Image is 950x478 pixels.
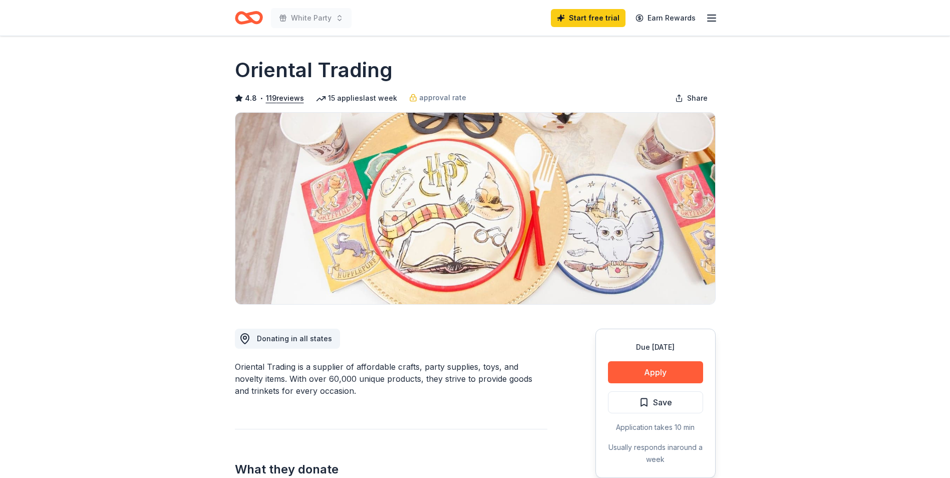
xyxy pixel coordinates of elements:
[235,361,547,397] div: Oriental Trading is a supplier of affordable crafts, party supplies, toys, and novelty items. Wit...
[271,8,352,28] button: White Party
[653,396,672,409] span: Save
[235,113,715,304] img: Image for Oriental Trading
[257,334,332,343] span: Donating in all states
[259,94,263,102] span: •
[235,461,547,477] h2: What they donate
[291,12,332,24] span: White Party
[316,92,397,104] div: 15 applies last week
[409,92,466,104] a: approval rate
[551,9,625,27] a: Start free trial
[629,9,702,27] a: Earn Rewards
[608,441,703,465] div: Usually responds in around a week
[608,391,703,413] button: Save
[687,92,708,104] span: Share
[608,421,703,433] div: Application takes 10 min
[235,6,263,30] a: Home
[235,56,393,84] h1: Oriental Trading
[608,361,703,383] button: Apply
[419,92,466,104] span: approval rate
[245,92,257,104] span: 4.8
[608,341,703,353] div: Due [DATE]
[266,92,304,104] button: 119reviews
[667,88,716,108] button: Share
